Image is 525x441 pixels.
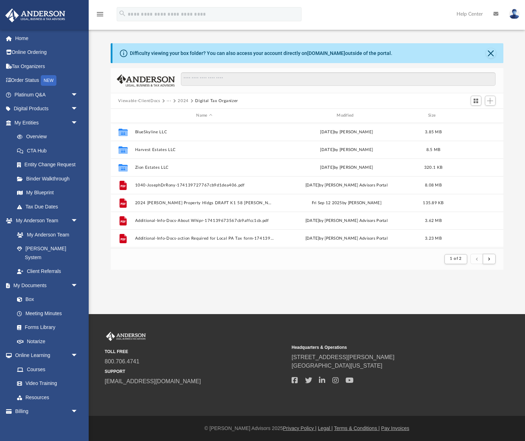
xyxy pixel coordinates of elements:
img: User Pic [509,9,520,19]
a: Meeting Minutes [10,306,85,320]
a: [EMAIL_ADDRESS][DOMAIN_NAME] [105,378,201,384]
div: [DATE] by [PERSON_NAME] [277,146,416,153]
small: Headquarters & Operations [292,344,474,351]
button: 1040-JosephDrRony-174139727767cb9d1dea406.pdf [135,183,274,188]
span: 3.23 MB [425,236,442,240]
small: TOLL FREE [105,348,287,355]
img: Anderson Advisors Platinum Portal [105,332,147,341]
button: Additional-Info-Docs-action Required for Local PA Tax form-174139678367cb9b2f97726.pdf [135,236,274,241]
span: arrow_drop_down [71,278,85,293]
a: Pay Invoices [381,425,409,431]
a: My Anderson Teamarrow_drop_down [5,214,85,228]
button: Harvest Estates LLC [135,147,274,152]
a: Overview [10,130,89,144]
a: My Documentsarrow_drop_down [5,278,85,292]
div: id [114,112,131,119]
a: Tax Organizers [5,59,89,73]
a: Client Referrals [10,264,85,279]
a: My Anderson Team [10,228,82,242]
span: 3.62 MB [425,218,442,222]
div: [DATE] by [PERSON_NAME] [277,164,416,171]
a: Digital Productsarrow_drop_down [5,102,89,116]
span: 8.5 MB [426,147,440,151]
span: 8.08 MB [425,183,442,187]
div: © [PERSON_NAME] Advisors 2025 [89,425,525,432]
a: [STREET_ADDRESS][PERSON_NAME] [292,354,394,360]
a: Entity Change Request [10,158,89,172]
div: NEW [41,75,56,86]
div: [DATE] by [PERSON_NAME] Advisors Portal [277,182,416,188]
span: 1 of 2 [450,257,462,261]
button: Additional-Info-Docs-About Whipr-174139673567cb9affcc1cb.pdf [135,218,274,223]
span: arrow_drop_down [71,348,85,363]
div: [DATE] by [PERSON_NAME] [277,129,416,135]
a: Terms & Conditions | [334,425,380,431]
span: arrow_drop_down [71,116,85,130]
div: id [451,112,500,119]
a: [DOMAIN_NAME] [307,50,345,56]
div: [DATE] by [PERSON_NAME] Advisors Portal [277,235,416,241]
a: Order StatusNEW [5,73,89,88]
span: arrow_drop_down [71,88,85,102]
div: [DATE] by [PERSON_NAME] Advisors Portal [277,217,416,224]
a: Legal | [318,425,333,431]
a: Resources [10,390,85,404]
a: [GEOGRAPHIC_DATA][US_STATE] [292,363,382,369]
a: My Blueprint [10,186,85,200]
div: Modified [277,112,416,119]
i: menu [96,10,104,18]
button: 1 of 2 [444,254,467,264]
span: 320.1 KB [424,165,442,169]
small: SUPPORT [105,368,287,375]
a: menu [96,13,104,18]
span: arrow_drop_down [71,214,85,228]
button: Add [485,96,496,106]
button: Zion Estates LLC [135,165,274,170]
a: Binder Walkthrough [10,172,89,186]
a: Privacy Policy | [283,425,317,431]
div: Name [134,112,273,119]
div: Difficulty viewing your box folder? You can also access your account directly on outside of the p... [130,50,392,57]
div: Fri Sep 12 2025 by [PERSON_NAME] [277,200,416,206]
a: Courses [10,362,85,376]
span: 3.85 MB [425,130,442,134]
a: Notarize [10,334,85,348]
button: 2024 [178,98,189,104]
span: arrow_drop_down [71,404,85,419]
a: 800.706.4741 [105,358,139,364]
a: Tax Due Dates [10,200,89,214]
div: Size [419,112,447,119]
span: arrow_drop_down [71,102,85,116]
button: ··· [167,98,171,104]
a: Platinum Q&Aarrow_drop_down [5,88,89,102]
a: Online Learningarrow_drop_down [5,348,85,363]
button: BlueSkyline LLC [135,130,274,134]
a: Box [10,292,82,307]
button: Switch to Grid View [471,96,481,106]
button: Viewable-ClientDocs [118,98,160,104]
a: Billingarrow_drop_down [5,404,89,419]
img: Anderson Advisors Platinum Portal [3,9,67,22]
a: Online Ordering [5,45,89,60]
a: CTA Hub [10,144,89,158]
div: grid [111,123,503,248]
i: search [118,10,126,17]
a: Home [5,31,89,45]
input: Search files and folders [181,72,495,86]
a: My Entitiesarrow_drop_down [5,116,89,130]
button: Close [486,48,496,58]
button: Digital Tax Organizer [195,98,238,104]
span: 135.89 KB [423,201,443,205]
a: Forms Library [10,320,82,335]
a: [PERSON_NAME] System [10,242,85,264]
a: Video Training [10,376,82,391]
button: 2024 [PERSON_NAME] Property Hldgs DRAFT K1 58 [PERSON_NAME].pdf [135,201,274,205]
